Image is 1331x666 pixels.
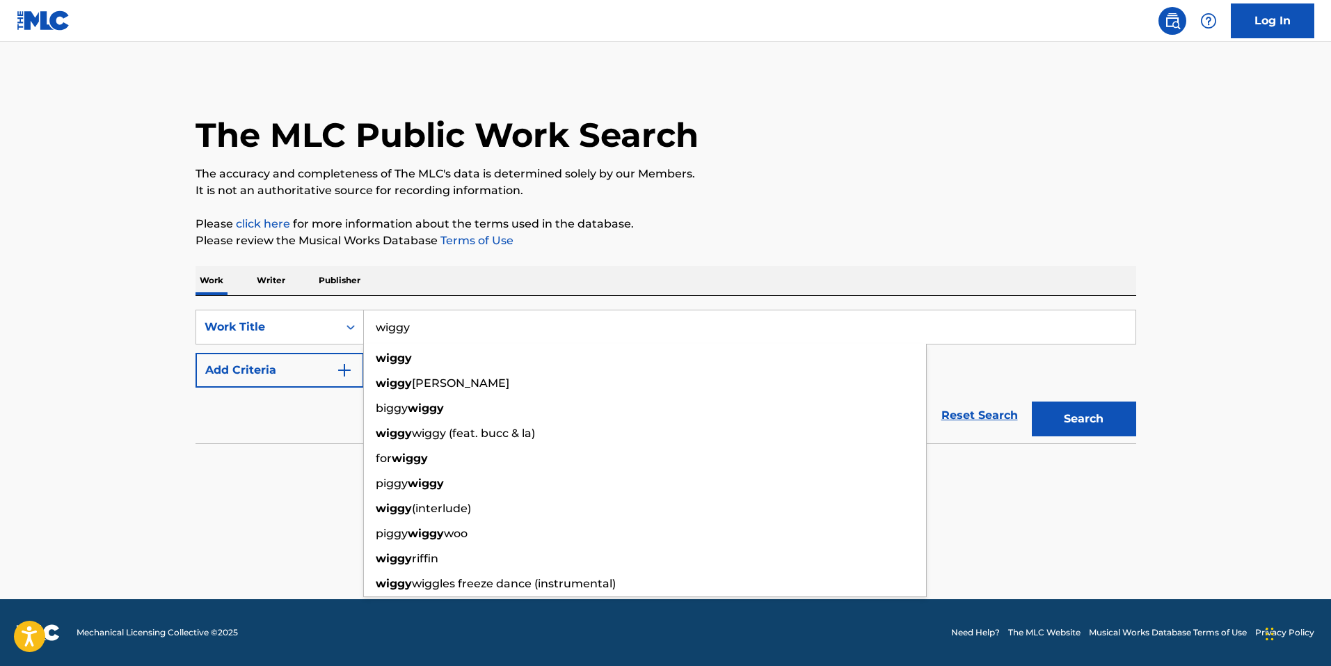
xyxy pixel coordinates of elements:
a: Reset Search [934,400,1025,431]
strong: wiggy [376,427,412,440]
p: Please for more information about the terms used in the database. [196,216,1136,232]
span: woo [444,527,468,540]
strong: wiggy [376,577,412,590]
iframe: Chat Widget [1261,599,1331,666]
button: Add Criteria [196,353,364,388]
span: riffin [412,552,438,565]
span: [PERSON_NAME] [412,376,509,390]
strong: wiggy [392,452,428,465]
strong: wiggy [376,502,412,515]
span: for [376,452,392,465]
h1: The MLC Public Work Search [196,114,699,156]
a: Privacy Policy [1255,626,1314,639]
img: 9d2ae6d4665cec9f34b9.svg [336,362,353,379]
strong: wiggy [408,477,444,490]
img: logo [17,624,60,641]
span: piggy [376,477,408,490]
p: Please review the Musical Works Database [196,232,1136,249]
span: Mechanical Licensing Collective © 2025 [77,626,238,639]
strong: wiggy [408,527,444,540]
button: Search [1032,402,1136,436]
span: wiggy (feat. bucc & la) [412,427,535,440]
div: Work Title [205,319,330,335]
p: Publisher [314,266,365,295]
a: Musical Works Database Terms of Use [1089,626,1247,639]
p: Work [196,266,228,295]
p: Writer [253,266,289,295]
a: click here [236,217,290,230]
form: Search Form [196,310,1136,443]
span: wiggles freeze dance (instrumental) [412,577,616,590]
img: MLC Logo [17,10,70,31]
div: Drag [1266,613,1274,655]
p: The accuracy and completeness of The MLC's data is determined solely by our Members. [196,166,1136,182]
span: piggy [376,527,408,540]
a: Public Search [1158,7,1186,35]
img: search [1164,13,1181,29]
strong: wiggy [376,376,412,390]
span: biggy [376,402,408,415]
a: Log In [1231,3,1314,38]
a: Terms of Use [438,234,513,247]
strong: wiggy [408,402,444,415]
img: help [1200,13,1217,29]
p: It is not an authoritative source for recording information. [196,182,1136,199]
a: The MLC Website [1008,626,1081,639]
span: (interlude) [412,502,471,515]
strong: wiggy [376,351,412,365]
a: Need Help? [951,626,1000,639]
div: Help [1195,7,1222,35]
strong: wiggy [376,552,412,565]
